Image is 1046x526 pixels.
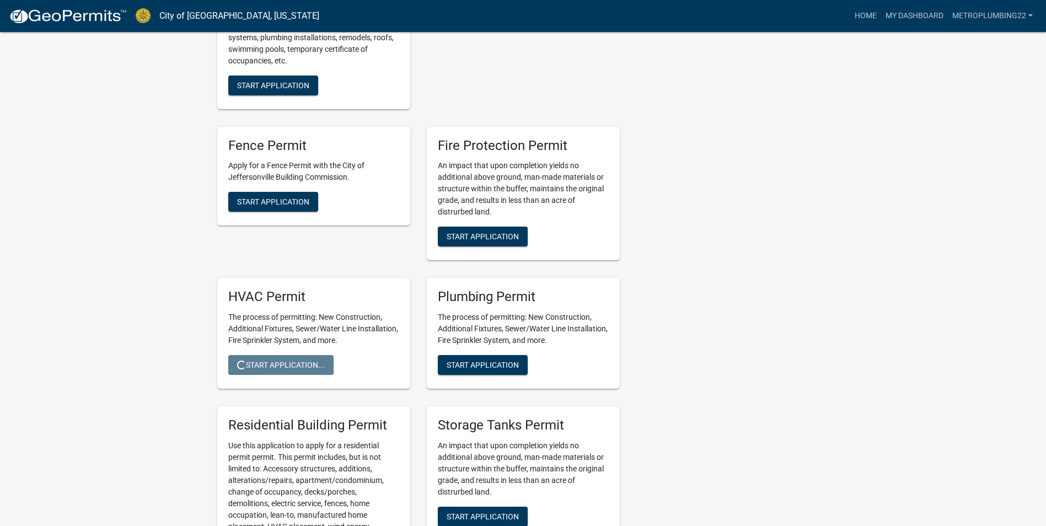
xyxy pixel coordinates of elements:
[438,227,528,246] button: Start Application
[237,80,309,89] span: Start Application
[438,160,609,218] p: An impact that upon completion yields no additional above ground, man-made materials or structure...
[438,138,609,154] h5: Fire Protection Permit
[237,361,325,369] span: Start Application...
[159,7,319,25] a: City of [GEOGRAPHIC_DATA], [US_STATE]
[136,8,151,23] img: City of Jeffersonville, Indiana
[447,232,519,241] span: Start Application
[438,355,528,375] button: Start Application
[228,76,318,95] button: Start Application
[228,417,399,433] h5: Residential Building Permit
[438,440,609,498] p: An impact that upon completion yields no additional above ground, man-made materials or structure...
[438,312,609,346] p: The process of permitting: New Construction, Additional Fixtures, Sewer/Water Line Installation, ...
[447,361,519,369] span: Start Application
[438,417,609,433] h5: Storage Tanks Permit
[948,6,1037,26] a: metroplumbing22
[228,160,399,183] p: Apply for a Fence Permit with the City of Jeffersonville Building Commission.
[228,289,399,305] h5: HVAC Permit
[228,355,334,375] button: Start Application...
[881,6,948,26] a: My Dashboard
[237,197,309,206] span: Start Application
[228,138,399,154] h5: Fence Permit
[850,6,881,26] a: Home
[438,289,609,305] h5: Plumbing Permit
[228,312,399,346] p: The process of permitting: New Construction, Additional Fixtures, Sewer/Water Line Installation, ...
[228,192,318,212] button: Start Application
[447,512,519,521] span: Start Application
